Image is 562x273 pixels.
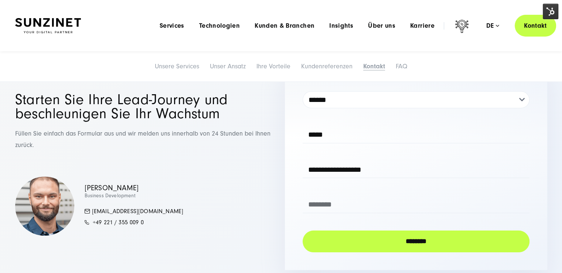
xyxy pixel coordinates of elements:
a: Unsere Services [155,62,199,70]
p: [PERSON_NAME] [85,184,184,192]
a: Services [160,22,184,30]
a: Über uns [368,22,395,30]
a: Kontakt [515,15,556,37]
a: FAQ [396,62,407,70]
span: +49 221 / 355 009 0 [93,219,144,226]
a: +49 221 / 355 009 0 [85,219,144,226]
a: Insights [329,22,353,30]
img: HubSpot Tools Menu Toggle [543,4,558,19]
a: [EMAIL_ADDRESS][DOMAIN_NAME] [85,208,184,215]
a: Technologien [199,22,240,30]
p: Business Development [85,192,184,200]
div: de [486,22,499,30]
a: Kundenreferenzen [301,62,352,70]
img: SUNZINET Full Service Digital Agentur [15,18,81,34]
img: Lukas-Kamm [15,177,74,236]
a: Kunden & Branchen [255,22,314,30]
a: Unser Ansatz [210,62,246,70]
a: Karriere [410,22,435,30]
h2: Starten Sie Ihre Lead-Journey und beschleunigen Sie Ihr Wachstum [15,93,277,121]
a: Ihre Vorteile [256,62,290,70]
p: Füllen Sie einfach das Formular aus und wir melden uns innerhalb von 24 Stunden bei Ihnen zurück. [15,128,277,151]
a: Kontakt [363,62,385,70]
